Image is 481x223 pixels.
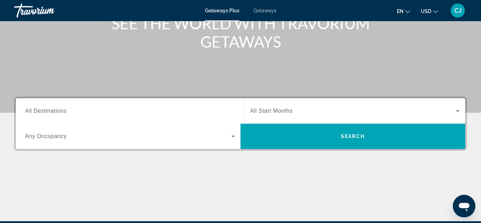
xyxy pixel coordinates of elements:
h1: SEE THE WORLD WITH TRAVORIUM GETAWAYS [108,14,373,51]
a: Getaways Plus [205,8,239,13]
span: en [397,8,404,14]
a: Travorium [14,1,85,20]
a: Getaways [254,8,276,13]
button: Search [241,124,465,149]
span: USD [421,8,431,14]
span: Any Occupancy [25,133,67,139]
div: Search widget [16,98,465,149]
button: Change language [397,6,410,16]
span: Search [341,134,365,139]
button: Change currency [421,6,438,16]
iframe: Button to launch messaging window [453,195,475,217]
span: All Start Months [250,108,293,114]
span: All Destinations [25,108,67,114]
button: User Menu [449,3,467,18]
span: CJ [454,7,462,14]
